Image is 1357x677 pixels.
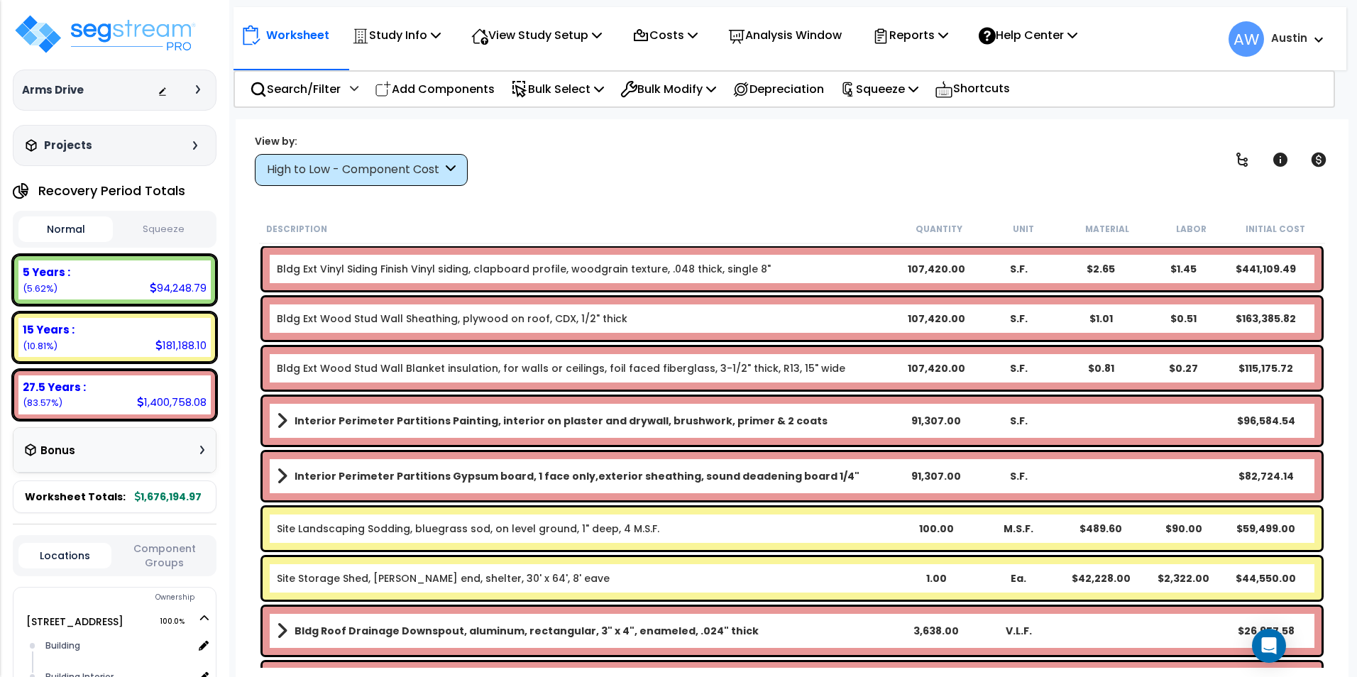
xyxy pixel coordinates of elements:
[1224,469,1307,483] div: $82,724.14
[23,282,57,295] small: 5.622782056194811%
[1060,571,1142,585] div: $42,228.00
[1060,361,1142,375] div: $0.81
[367,72,502,106] div: Add Components
[895,624,977,638] div: 3,638.00
[1085,224,1129,235] small: Material
[23,265,70,280] b: 5 Years :
[895,571,977,585] div: 1.00
[977,522,1060,536] div: M.S.F.
[277,466,895,486] a: Assembly Title
[1224,361,1307,375] div: $115,175.72
[1142,361,1224,375] div: $0.27
[255,134,468,148] div: View by:
[25,490,126,504] span: Worksheet Totals:
[277,571,610,585] a: Individual Item
[23,397,62,409] small: 83.56772959412949%
[511,79,604,99] p: Bulk Select
[44,138,92,153] h3: Projects
[160,613,197,630] span: 100.0%
[23,322,75,337] b: 15 Years :
[620,79,716,99] p: Bulk Modify
[295,624,759,638] b: Bldg Roof Drainage Downspout, aluminum, rectangular, 3" x 4", enameled, .024" thick
[277,522,659,536] a: Individual Item
[471,26,602,45] p: View Study Setup
[277,411,895,431] a: Assembly Title
[150,280,207,295] div: 94,248.79
[840,79,918,99] p: Squeeze
[979,26,1077,45] p: Help Center
[1224,624,1307,638] div: $26,957.58
[1013,224,1034,235] small: Unit
[375,79,495,99] p: Add Components
[295,414,828,428] b: Interior Perimeter Partitions Painting, interior on plaster and drywall, brushwork, primer & 2 coats
[1060,262,1142,276] div: $2.65
[1176,224,1207,235] small: Labor
[352,26,441,45] p: Study Info
[277,262,771,276] a: Individual Item
[40,445,75,457] h3: Bonus
[155,338,207,353] div: 181,188.10
[895,469,977,483] div: 91,307.00
[295,469,859,483] b: Interior Perimeter Partitions Gypsum board, 1 face only,exterior sheathing, sound deadening board...
[977,414,1060,428] div: S.F.
[42,637,193,654] div: Building
[725,72,832,106] div: Depreciation
[119,541,211,571] button: Component Groups
[977,571,1060,585] div: Ea.
[277,312,627,326] a: Individual Item
[267,162,442,178] div: High to Low - Component Cost
[1224,414,1307,428] div: $96,584.54
[1246,224,1305,235] small: Initial Cost
[266,224,327,235] small: Description
[927,72,1018,106] div: Shortcuts
[23,380,86,395] b: 27.5 Years :
[1142,571,1224,585] div: $2,322.00
[1224,312,1307,326] div: $163,385.82
[1142,312,1224,326] div: $0.51
[895,262,977,276] div: 107,420.00
[250,79,341,99] p: Search/Filter
[26,615,123,629] a: [STREET_ADDRESS] 100.0%
[277,621,895,641] a: Assembly Title
[38,184,185,198] h4: Recovery Period Totals
[1252,629,1286,663] div: Open Intercom Messenger
[18,543,111,568] button: Locations
[935,79,1010,99] p: Shortcuts
[23,340,57,352] small: 10.809488349675695%
[1060,312,1142,326] div: $1.01
[632,26,698,45] p: Costs
[916,224,962,235] small: Quantity
[1224,262,1307,276] div: $441,109.49
[1142,522,1224,536] div: $90.00
[137,395,207,409] div: 1,400,758.08
[116,217,211,242] button: Squeeze
[1224,522,1307,536] div: $59,499.00
[977,624,1060,638] div: V.L.F.
[18,216,113,242] button: Normal
[977,361,1060,375] div: S.F.
[872,26,948,45] p: Reports
[266,26,329,45] p: Worksheet
[895,312,977,326] div: 107,420.00
[13,13,197,55] img: logo_pro_r.png
[895,522,977,536] div: 100.00
[732,79,824,99] p: Depreciation
[895,361,977,375] div: 107,420.00
[1224,571,1307,585] div: $44,550.00
[1142,262,1224,276] div: $1.45
[977,262,1060,276] div: S.F.
[977,312,1060,326] div: S.F.
[42,589,216,606] div: Ownership
[977,469,1060,483] div: S.F.
[895,414,977,428] div: 91,307.00
[277,361,845,375] a: Individual Item
[1060,522,1142,536] div: $489.60
[135,490,202,504] b: 1,676,194.97
[22,83,84,97] h3: Arms Drive
[1271,31,1307,45] b: Austin
[728,26,842,45] p: Analysis Window
[1229,21,1264,57] span: AW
